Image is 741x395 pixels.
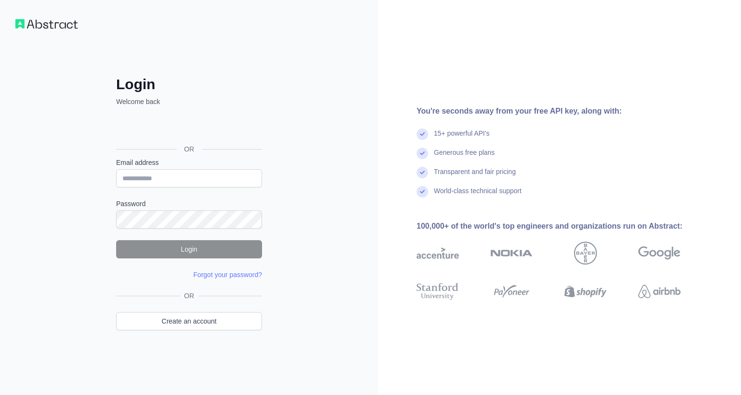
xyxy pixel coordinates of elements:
[417,128,428,140] img: check mark
[111,117,265,138] iframe: Sign in with Google Button
[638,242,681,265] img: google
[417,186,428,197] img: check mark
[490,242,533,265] img: nokia
[116,76,262,93] h2: Login
[417,167,428,178] img: check mark
[490,281,533,302] img: payoneer
[15,19,78,29] img: Workflow
[434,148,495,167] div: Generous free plans
[177,144,202,154] span: OR
[116,240,262,258] button: Login
[116,117,260,138] div: Sign in with Google. Opens in new tab
[574,242,597,265] img: bayer
[180,291,198,301] span: OR
[417,242,459,265] img: accenture
[417,221,711,232] div: 100,000+ of the world's top engineers and organizations run on Abstract:
[417,105,711,117] div: You're seconds away from your free API key, along with:
[434,167,516,186] div: Transparent and fair pricing
[417,281,459,302] img: stanford university
[434,128,490,148] div: 15+ powerful API's
[564,281,607,302] img: shopify
[638,281,681,302] img: airbnb
[116,312,262,330] a: Create an account
[193,271,262,279] a: Forgot your password?
[116,158,262,167] label: Email address
[116,199,262,209] label: Password
[417,148,428,159] img: check mark
[116,97,262,106] p: Welcome back
[434,186,522,205] div: World-class technical support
